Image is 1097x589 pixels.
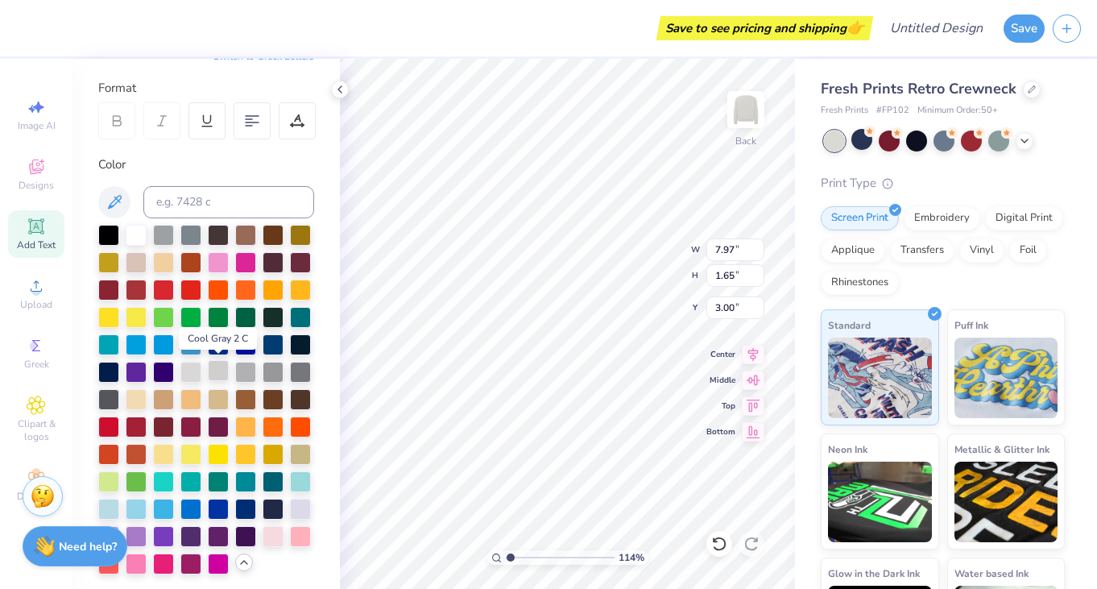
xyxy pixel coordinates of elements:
span: Metallic & Glitter Ink [954,441,1049,458]
div: Format [98,79,316,97]
div: Screen Print [821,206,899,230]
span: Middle [706,375,735,386]
span: Minimum Order: 50 + [917,104,998,118]
span: Top [706,400,735,412]
span: Decorate [17,490,56,503]
span: Add Text [17,239,56,251]
img: Back [730,93,762,126]
span: Fresh Prints [821,104,868,118]
div: Digital Print [985,206,1063,230]
input: Untitled Design [877,12,996,44]
span: Neon Ink [828,441,867,458]
span: Standard [828,317,871,334]
span: Clipart & logos [8,417,64,443]
strong: Need help? [59,539,117,554]
div: Vinyl [959,239,1004,263]
span: Fresh Prints Retro Crewneck [821,79,1016,98]
span: 👉 [847,18,864,37]
input: e.g. 7428 c [143,186,314,218]
span: Image AI [18,119,56,132]
div: Back [735,134,756,148]
span: Upload [20,298,52,311]
span: 114 % [619,550,644,565]
img: Standard [828,338,932,418]
span: Center [706,349,735,360]
div: Embroidery [904,206,980,230]
div: Transfers [890,239,954,263]
span: Bottom [706,426,735,438]
img: Neon Ink [828,462,932,542]
div: Save to see pricing and shipping [660,16,869,40]
div: Cool Gray 2 C [179,327,257,350]
div: Rhinestones [821,271,899,295]
img: Puff Ink [954,338,1058,418]
button: Save [1004,15,1045,43]
div: Applique [821,239,885,263]
span: Puff Ink [954,317,988,334]
span: # FP102 [876,104,909,118]
span: Water based Ink [954,565,1029,582]
span: Designs [19,179,54,192]
img: Metallic & Glitter Ink [954,462,1058,542]
span: Glow in the Dark Ink [828,565,920,582]
div: Print Type [821,174,1065,193]
div: Color [98,156,314,174]
span: Greek [24,358,49,371]
div: Foil [1009,239,1047,263]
